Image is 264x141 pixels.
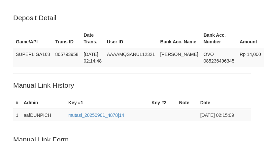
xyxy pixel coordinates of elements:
th: Date [198,97,251,109]
td: 1 [13,109,21,121]
a: mutasi_20250901_4878|14 [68,113,124,118]
th: Game/API [13,29,53,48]
th: Bank Acc. Number [201,29,237,48]
th: # [13,97,21,109]
span: OVO [204,52,214,57]
span: [PERSON_NAME] [160,52,198,57]
td: aafDUNPICH [21,109,66,121]
th: User ID [104,29,158,48]
th: Note [177,97,198,109]
td: 865793958 [53,48,81,67]
td: SUPERLIGA168 [13,48,53,67]
span: Rp 14,000 [240,52,261,57]
span: Copy 085236496345 to clipboard [204,58,234,64]
span: [DATE] 02:14:48 [84,52,102,64]
th: Key #1 [66,97,149,109]
p: Deposit Detail [13,13,251,23]
th: Admin [21,97,66,109]
th: Trans ID [53,29,81,48]
td: [DATE] 02:15:09 [198,109,251,121]
span: AAAAMQSANUL12321 [107,52,155,57]
p: Manual Link History [13,80,251,90]
th: Date Trans. [81,29,105,48]
th: Key #2 [149,97,176,109]
th: Bank Acc. Name [158,29,201,48]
